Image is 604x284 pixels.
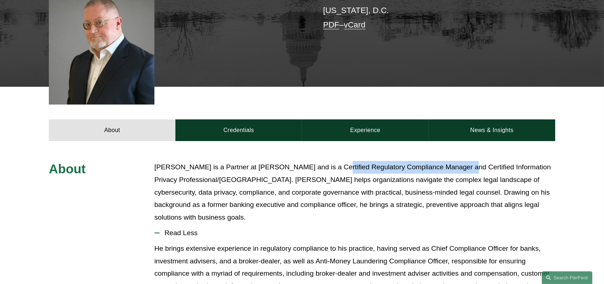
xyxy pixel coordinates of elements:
[154,161,555,224] p: [PERSON_NAME] is a Partner at [PERSON_NAME] and is a Certified Regulatory Compliance Manager and ...
[159,229,555,237] span: Read Less
[49,119,175,141] a: About
[154,224,555,242] button: Read Less
[542,271,592,284] a: Search this site
[175,119,302,141] a: Credentials
[429,119,555,141] a: News & Insights
[302,119,429,141] a: Experience
[323,20,339,29] a: PDF
[344,20,366,29] a: vCard
[49,162,86,176] span: About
